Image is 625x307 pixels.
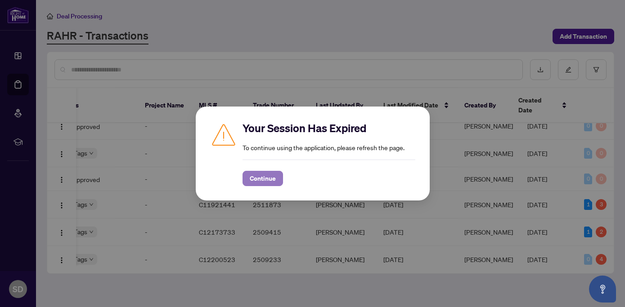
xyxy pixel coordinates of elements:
[243,171,283,186] button: Continue
[243,121,415,135] h2: Your Session Has Expired
[589,276,616,303] button: Open asap
[210,121,237,148] img: Caution icon
[250,171,276,186] span: Continue
[243,121,415,186] div: To continue using the application, please refresh the page.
